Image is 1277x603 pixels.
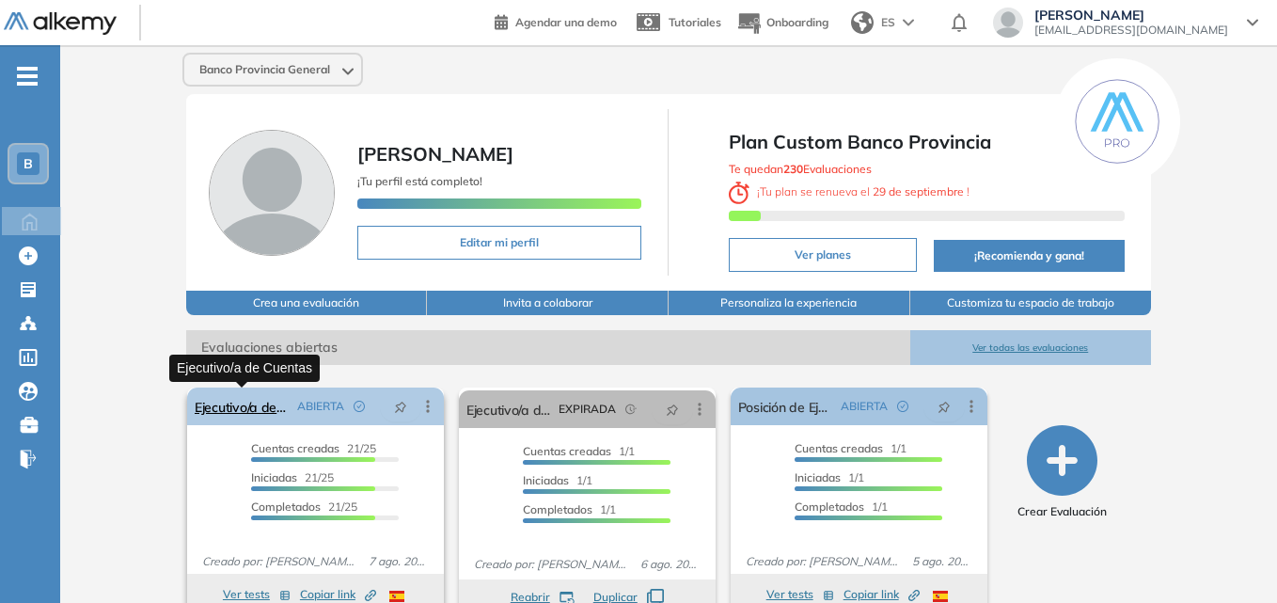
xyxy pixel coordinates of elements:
span: [PERSON_NAME] [357,142,513,166]
span: 1/1 [523,444,635,458]
span: 1/1 [795,441,907,455]
span: Creado por: [PERSON_NAME] [738,553,905,570]
img: Foto de perfil [209,130,335,256]
button: ¡Recomienda y gana! [934,240,1125,272]
span: ABIERTA [297,398,344,415]
iframe: Chat Widget [938,385,1277,603]
span: Cuentas creadas [523,444,611,458]
img: arrow [903,19,914,26]
img: ESP [933,591,948,602]
span: ES [881,14,895,31]
span: pushpin [394,399,407,414]
a: Ejecutivo/a de Cuentas [466,390,551,428]
span: Agendar una demo [515,15,617,29]
button: pushpin [380,391,421,421]
span: Completados [523,502,592,516]
span: 21/25 [251,500,357,514]
span: field-time [625,404,637,415]
span: Copiar link [300,586,376,603]
span: Tutoriales [669,15,721,29]
img: clock-svg [729,182,749,204]
b: 230 [783,162,803,176]
a: Agendar una demo [495,9,617,32]
button: Crea una evaluación [186,291,428,315]
span: Onboarding [766,15,828,29]
button: Ver todas las evaluaciones [910,330,1152,365]
span: ABIERTA [841,398,888,415]
button: pushpin [652,394,693,424]
span: B [24,156,33,171]
span: Iniciadas [523,473,569,487]
span: Completados [795,500,864,514]
span: check-circle [897,401,908,412]
span: 21/25 [251,441,376,455]
button: Personaliza la experiencia [669,291,910,315]
span: Cuentas creadas [795,441,883,455]
span: Copiar link [843,586,920,603]
span: ¡ Tu plan se renueva el ! [729,184,970,198]
b: 29 de septiembre [870,184,967,198]
span: pushpin [938,399,951,414]
button: Editar mi perfil [357,226,642,260]
button: Ver planes [729,238,917,272]
span: Plan Custom Banco Provincia [729,128,1125,156]
img: world [851,11,874,34]
span: Banco Provincia General [199,62,330,77]
img: Logo [4,12,117,36]
span: Completados [251,500,321,514]
span: ¡Tu perfil está completo! [357,174,482,188]
button: pushpin [923,391,965,421]
span: [EMAIL_ADDRESS][DOMAIN_NAME] [1034,23,1228,38]
button: Customiza tu espacio de trabajo [910,291,1152,315]
span: 1/1 [795,470,864,484]
span: Iniciadas [795,470,841,484]
img: ESP [389,591,404,602]
span: Creado por: [PERSON_NAME] [195,553,361,570]
span: [PERSON_NAME] [1034,8,1228,23]
span: Creado por: [PERSON_NAME] [466,556,633,573]
span: Iniciadas [251,470,297,484]
div: Widget de chat [938,385,1277,603]
span: Evaluaciones abiertas [186,330,910,365]
span: EXPIRADA [559,401,616,418]
button: Invita a colaborar [427,291,669,315]
span: Cuentas creadas [251,441,339,455]
span: 1/1 [523,473,592,487]
i: - [17,74,38,78]
span: 5 ago. 2025 [905,553,980,570]
span: 1/1 [523,502,616,516]
div: Ejecutivo/a de Cuentas [169,355,320,382]
span: 7 ago. 2025 [361,553,436,570]
span: 21/25 [251,470,334,484]
span: 6 ago. 2025 [633,556,708,573]
button: Onboarding [736,3,828,43]
span: pushpin [666,402,679,417]
a: Posición de Ejecutivo/a de Cuentas [738,388,833,425]
span: 1/1 [795,500,888,514]
span: check-circle [354,401,365,412]
a: Ejecutivo/a de Cuentas [195,388,290,425]
span: Te quedan Evaluaciones [729,162,872,176]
